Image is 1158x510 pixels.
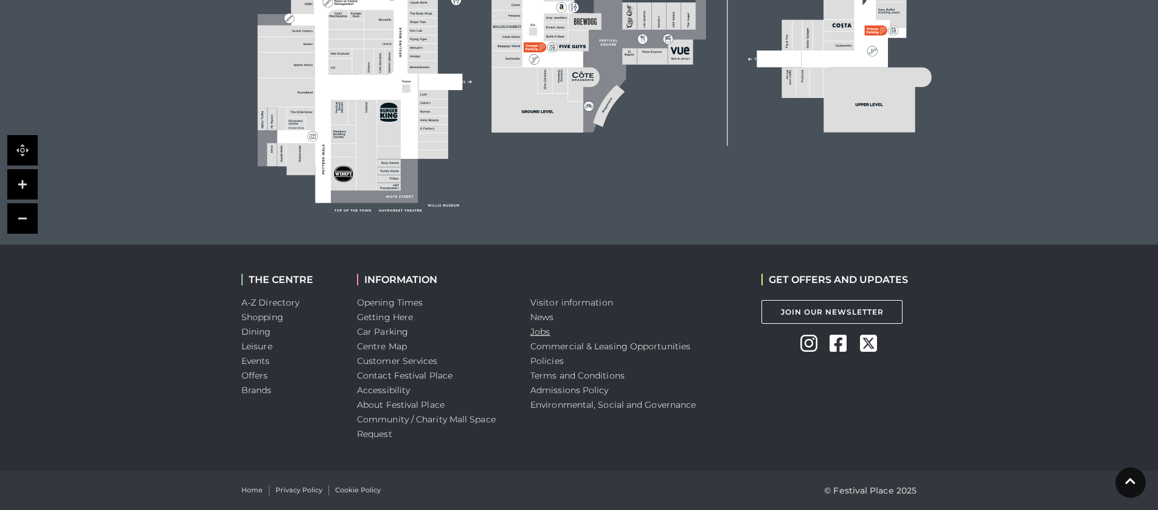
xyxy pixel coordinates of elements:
[357,297,423,308] a: Opening Times
[530,297,613,308] a: Visitor information
[276,485,322,495] a: Privacy Policy
[357,399,445,410] a: About Festival Place
[241,326,271,337] a: Dining
[241,341,272,352] a: Leisure
[357,414,496,439] a: Community / Charity Mall Space Request
[241,370,268,381] a: Offers
[824,483,917,498] p: © Festival Place 2025
[530,341,690,352] a: Commercial & Leasing Opportunities
[241,274,339,285] h2: THE CENTRE
[357,274,512,285] h2: INFORMATION
[357,385,410,396] a: Accessibility
[530,312,553,323] a: News
[530,355,564,366] a: Policies
[530,399,696,410] a: Environmental, Social and Governance
[761,300,903,324] a: Join Our Newsletter
[530,385,609,396] a: Admissions Policy
[357,326,408,337] a: Car Parking
[357,370,452,381] a: Contact Festival Place
[357,312,413,323] a: Getting Here
[357,341,407,352] a: Centre Map
[241,355,270,366] a: Events
[241,485,263,495] a: Home
[530,326,550,337] a: Jobs
[335,485,381,495] a: Cookie Policy
[241,312,283,323] a: Shopping
[530,370,625,381] a: Terms and Conditions
[761,274,908,285] h2: GET OFFERS AND UPDATES
[241,385,272,396] a: Brands
[357,355,438,366] a: Customer Services
[241,297,299,308] a: A-Z Directory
